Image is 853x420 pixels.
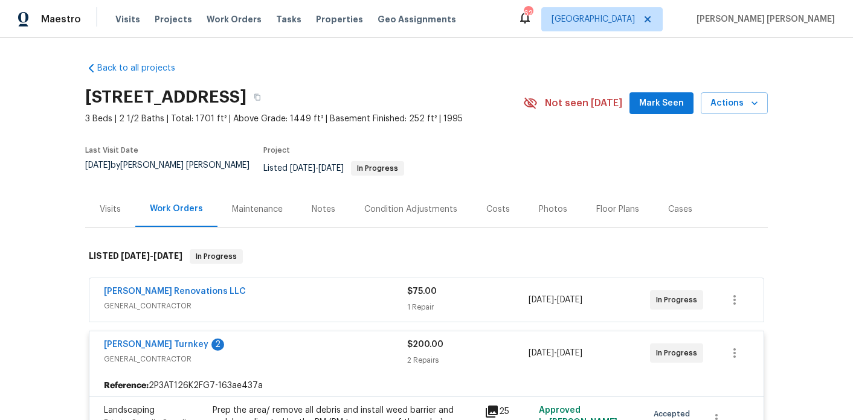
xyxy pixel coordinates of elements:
button: Actions [701,92,768,115]
span: In Progress [191,250,242,262]
span: Work Orders [207,13,262,25]
span: Visits [115,13,140,25]
span: [DATE] [290,164,315,173]
span: GENERAL_CONTRACTOR [104,300,407,312]
div: 2 Repairs [407,354,529,366]
div: Work Orders [150,203,203,215]
span: Geo Assignments [378,13,456,25]
span: Last Visit Date [85,147,138,154]
div: LISTED [DATE]-[DATE]In Progress [85,237,768,276]
span: Maestro [41,13,81,25]
span: In Progress [656,294,702,306]
div: Condition Adjustments [364,203,457,215]
span: [DATE] [318,164,344,173]
h2: [STREET_ADDRESS] [85,91,246,103]
div: Floor Plans [596,203,639,215]
span: GENERAL_CONTRACTOR [104,353,407,365]
span: Projects [155,13,192,25]
span: - [529,294,582,306]
span: Properties [316,13,363,25]
span: In Progress [656,347,702,359]
span: $75.00 [407,287,437,296]
button: Copy Address [246,86,268,108]
div: by [PERSON_NAME] [PERSON_NAME] [85,161,263,184]
a: Back to all projects [85,62,201,74]
span: [DATE] [529,349,554,357]
button: Mark Seen [629,92,694,115]
span: - [290,164,344,173]
div: 62 [524,7,532,19]
span: - [121,252,182,260]
div: 2P3AT126K2FG7-163ae437a [89,375,764,396]
span: [DATE] [85,161,111,170]
span: Actions [710,96,758,111]
div: Notes [312,203,335,215]
div: Photos [539,203,567,215]
div: 2 [211,339,224,351]
span: [DATE] [557,296,582,304]
a: [PERSON_NAME] Turnkey [104,340,208,349]
div: Cases [668,203,692,215]
span: [DATE] [121,252,150,260]
span: 3 Beds | 2 1/2 Baths | Total: 1701 ft² | Above Grade: 1449 ft² | Basement Finished: 252 ft² | 1995 [85,113,523,125]
div: 1 Repair [407,301,529,313]
span: In Progress [352,165,403,172]
b: Reference: [104,380,149,392]
div: Maintenance [232,203,283,215]
span: Mark Seen [639,96,684,111]
span: Listed [263,164,404,173]
span: [PERSON_NAME] [PERSON_NAME] [692,13,835,25]
span: Project [263,147,290,154]
div: Costs [486,203,510,215]
span: Accepted [654,408,695,420]
span: [DATE] [557,349,582,357]
h6: LISTED [89,249,182,264]
div: Visits [100,203,121,215]
span: $200.00 [407,340,443,349]
span: Landscaping [104,406,155,415]
span: [DATE] [153,252,182,260]
span: Not seen [DATE] [545,97,622,109]
span: Tasks [276,15,301,24]
a: [PERSON_NAME] Renovations LLC [104,287,246,296]
span: [DATE] [529,296,554,304]
span: - [529,347,582,359]
div: 25 [484,404,532,419]
span: [GEOGRAPHIC_DATA] [552,13,635,25]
